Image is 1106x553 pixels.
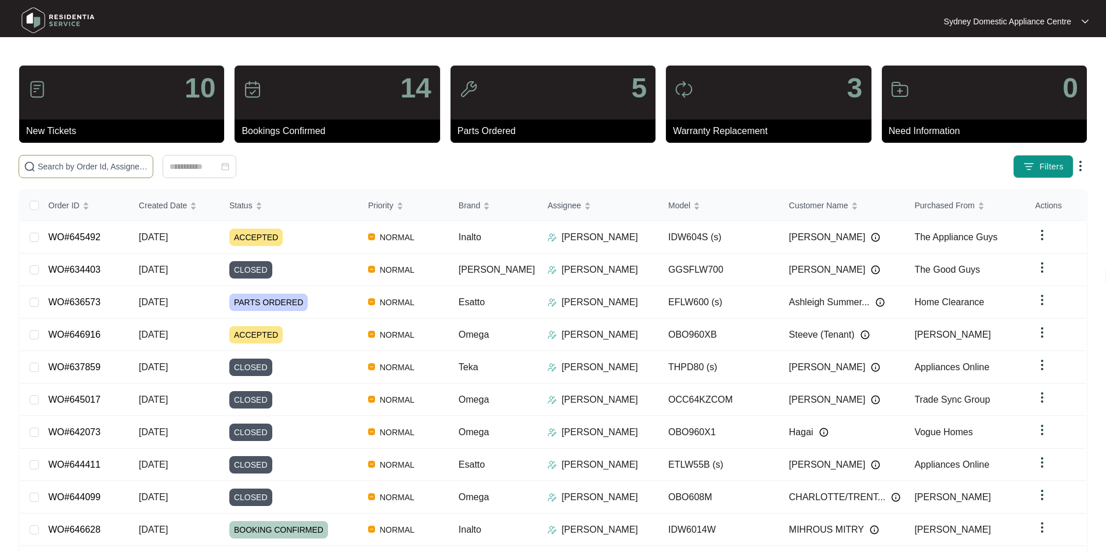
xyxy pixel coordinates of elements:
[139,492,168,502] span: [DATE]
[561,263,638,277] p: [PERSON_NAME]
[28,80,46,99] img: icon
[1035,358,1049,372] img: dropdown arrow
[375,230,419,244] span: NORMAL
[457,124,655,138] p: Parts Ordered
[375,263,419,277] span: NORMAL
[375,425,419,439] span: NORMAL
[459,492,489,502] span: Omega
[48,265,100,274] a: WO#634403
[229,229,283,246] span: ACCEPTED
[673,124,871,138] p: Warranty Replacement
[668,199,690,212] span: Model
[789,393,866,407] span: [PERSON_NAME]
[48,525,100,534] a: WO#646628
[1035,488,1049,502] img: dropdown arrow
[547,493,557,502] img: Assigner Icon
[914,232,997,242] span: The Appliance Guys
[48,362,100,372] a: WO#637859
[368,526,375,533] img: Vercel Logo
[561,328,638,342] p: [PERSON_NAME]
[1082,19,1089,24] img: dropdown arrow
[242,124,439,138] p: Bookings Confirmed
[139,297,168,307] span: [DATE]
[139,330,168,339] span: [DATE]
[39,190,129,221] th: Order ID
[375,458,419,472] span: NORMAL
[139,265,168,274] span: [DATE]
[1035,423,1049,437] img: dropdown arrow
[871,395,880,404] img: Info icon
[780,190,905,221] th: Customer Name
[459,80,478,99] img: icon
[229,391,272,409] span: CLOSED
[914,362,989,372] span: Appliances Online
[38,160,148,173] input: Search by Order Id, Assignee Name, Customer Name, Brand and Model
[459,330,489,339] span: Omega
[368,493,375,500] img: Vercel Logo
[789,425,813,439] span: Hagai
[789,328,855,342] span: Steeve (Tenant)
[547,265,557,274] img: Assigner Icon
[459,265,535,274] span: [PERSON_NAME]
[368,266,375,273] img: Vercel Logo
[871,363,880,372] img: Info icon
[229,359,272,376] span: CLOSED
[789,458,866,472] span: [PERSON_NAME]
[17,3,99,38] img: residentia service logo
[561,295,638,309] p: [PERSON_NAME]
[659,449,780,481] td: ETLW55B (s)
[547,460,557,469] img: Assigner Icon
[48,395,100,404] a: WO#645017
[449,190,538,221] th: Brand
[459,427,489,437] span: Omega
[547,363,557,372] img: Assigner Icon
[375,360,419,374] span: NORMAL
[789,230,866,244] span: [PERSON_NAME]
[375,523,419,537] span: NORMAL
[459,395,489,404] span: Omega
[659,319,780,351] td: OBO960XB
[1035,391,1049,404] img: dropdown arrow
[871,265,880,274] img: Info icon
[914,427,973,437] span: Vogue Homes
[561,393,638,407] p: [PERSON_NAME]
[847,74,863,102] p: 3
[561,523,638,537] p: [PERSON_NAME]
[1039,161,1064,173] span: Filters
[139,427,168,437] span: [DATE]
[139,460,168,469] span: [DATE]
[914,492,991,502] span: [PERSON_NAME]
[547,298,557,307] img: Assigner Icon
[1062,74,1078,102] p: 0
[48,492,100,502] a: WO#644099
[229,521,328,538] span: BOOKING CONFIRMED
[547,199,581,212] span: Assignee
[368,298,375,305] img: Vercel Logo
[459,297,485,307] span: Esatto
[789,360,866,374] span: [PERSON_NAME]
[459,460,485,469] span: Esatto
[1035,228,1049,242] img: dropdown arrow
[871,233,880,242] img: Info icon
[139,525,168,534] span: [DATE]
[659,190,780,221] th: Model
[229,294,308,311] span: PARTS ORDERED
[538,190,659,221] th: Assignee
[860,330,870,339] img: Info icon
[914,265,980,274] span: The Good Guys
[876,298,885,307] img: Info icon
[914,297,984,307] span: Home Clearance
[789,263,866,277] span: [PERSON_NAME]
[891,80,909,99] img: icon
[48,427,100,437] a: WO#642073
[561,360,638,374] p: [PERSON_NAME]
[870,525,879,534] img: Info icon
[375,393,419,407] span: NORMAL
[459,199,480,212] span: Brand
[459,232,481,242] span: Inalto
[944,16,1071,27] p: Sydney Domestic Appliance Centre
[359,190,449,221] th: Priority
[561,490,638,504] p: [PERSON_NAME]
[48,232,100,242] a: WO#645492
[129,190,220,221] th: Created Date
